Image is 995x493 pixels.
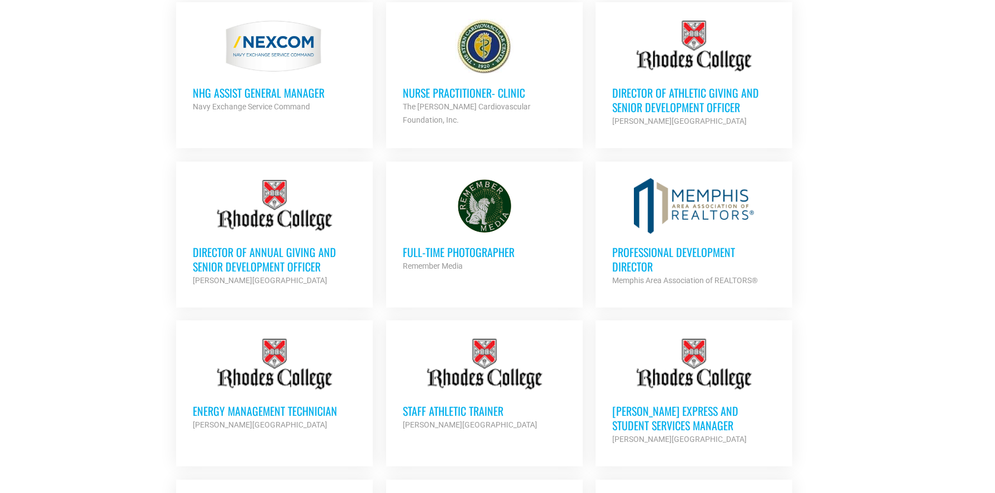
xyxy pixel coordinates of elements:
a: Professional Development Director Memphis Area Association of REALTORS® [596,162,792,304]
strong: [PERSON_NAME][GEOGRAPHIC_DATA] [193,276,327,285]
h3: Energy Management Technician [193,404,356,418]
a: Staff Athletic Trainer [PERSON_NAME][GEOGRAPHIC_DATA] [386,320,583,448]
h3: [PERSON_NAME] Express and Student Services Manager [612,404,776,432]
a: Full-Time Photographer Remember Media [386,162,583,289]
h3: Nurse Practitioner- Clinic [403,85,566,100]
a: NHG ASSIST GENERAL MANAGER Navy Exchange Service Command [176,2,373,130]
h3: Director of Athletic Giving and Senior Development Officer [612,85,776,114]
strong: The [PERSON_NAME] Cardiovascular Foundation, Inc. [403,102,531,124]
h3: NHG ASSIST GENERAL MANAGER [193,85,356,100]
a: Nurse Practitioner- Clinic The [PERSON_NAME] Cardiovascular Foundation, Inc. [386,2,583,143]
a: Director of Annual Giving and Senior Development Officer [PERSON_NAME][GEOGRAPHIC_DATA] [176,162,373,304]
h3: Full-Time Photographer [403,245,566,259]
strong: [PERSON_NAME][GEOGRAPHIC_DATA] [612,117,747,125]
strong: Remember Media [403,261,463,270]
strong: [PERSON_NAME][GEOGRAPHIC_DATA] [612,435,747,444]
a: [PERSON_NAME] Express and Student Services Manager [PERSON_NAME][GEOGRAPHIC_DATA] [596,320,792,462]
h3: Professional Development Director [612,245,776,274]
h3: Staff Athletic Trainer [403,404,566,418]
strong: Navy Exchange Service Command [193,102,310,111]
a: Director of Athletic Giving and Senior Development Officer [PERSON_NAME][GEOGRAPHIC_DATA] [596,2,792,144]
h3: Director of Annual Giving and Senior Development Officer [193,245,356,274]
strong: [PERSON_NAME][GEOGRAPHIC_DATA] [193,420,327,429]
a: Energy Management Technician [PERSON_NAME][GEOGRAPHIC_DATA] [176,320,373,448]
strong: [PERSON_NAME][GEOGRAPHIC_DATA] [403,420,537,429]
strong: Memphis Area Association of REALTORS® [612,276,758,285]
